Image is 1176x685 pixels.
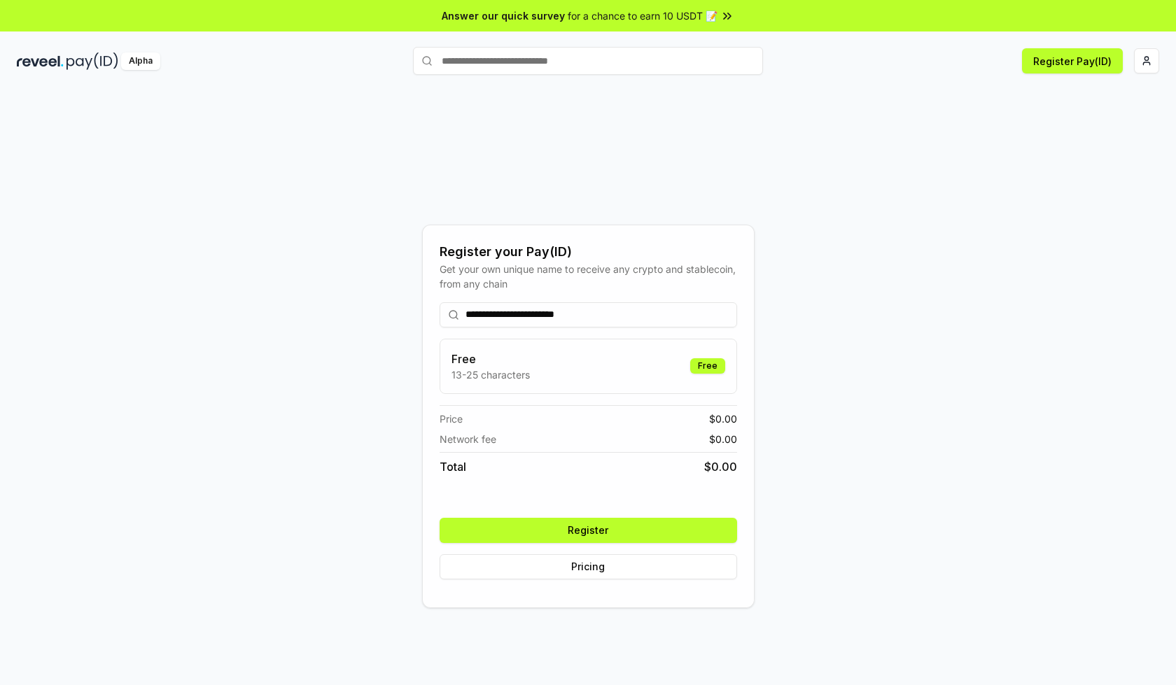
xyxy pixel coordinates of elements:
span: $ 0.00 [709,432,737,446]
button: Pricing [440,554,737,579]
img: pay_id [66,52,118,70]
div: Get your own unique name to receive any crypto and stablecoin, from any chain [440,262,737,291]
span: Network fee [440,432,496,446]
img: reveel_dark [17,52,64,70]
div: Register your Pay(ID) [440,242,737,262]
div: Alpha [121,52,160,70]
span: Answer our quick survey [442,8,565,23]
span: for a chance to earn 10 USDT 📝 [568,8,717,23]
span: Total [440,458,466,475]
span: Price [440,411,463,426]
div: Free [690,358,725,374]
button: Register [440,518,737,543]
h3: Free [451,351,530,367]
button: Register Pay(ID) [1022,48,1123,73]
span: $ 0.00 [704,458,737,475]
p: 13-25 characters [451,367,530,382]
span: $ 0.00 [709,411,737,426]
